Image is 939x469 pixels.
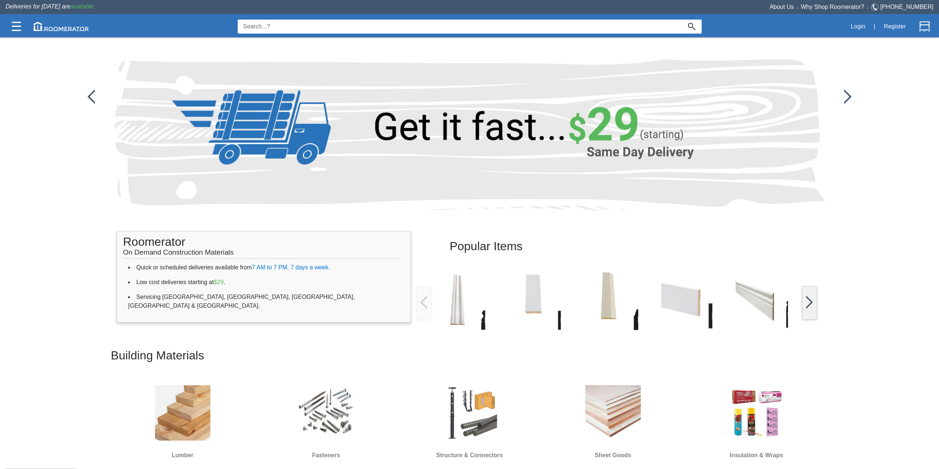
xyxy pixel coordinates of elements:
[729,385,784,441] img: Insulation.jpg
[155,385,210,441] img: Lumber.jpg
[652,268,717,332] img: /app/images/Buttons/favicon.jpg
[238,20,682,34] input: Search...?
[123,231,399,259] h1: Roomerator
[280,451,372,460] h6: Fasteners
[585,385,641,441] img: Sheet_Good.jpg
[420,296,427,309] img: /app/images/Buttons/favicon.jpg
[6,3,94,10] span: Deliveries for [DATE] are
[804,268,868,332] img: /app/images/Buttons/favicon.jpg
[688,23,695,30] img: Search_Icon.svg
[871,3,880,12] img: Telephone.svg
[847,19,869,34] button: Login
[425,268,490,332] img: /app/images/Buttons/favicon.jpg
[34,22,89,31] img: roomerator-logo.svg
[567,451,659,460] h6: Sheet Goods
[280,380,372,465] a: Fasteners
[128,275,399,290] li: Low cost deliveries starting at .
[869,18,880,35] div: |
[442,385,497,441] img: S&H.jpg
[12,22,21,31] img: Categories.svg
[137,380,229,465] a: Lumber
[501,268,565,332] img: /app/images/Buttons/favicon.jpg
[450,234,783,259] h2: Popular Items
[710,451,802,460] h6: Insulation & Wraps
[710,380,802,465] a: Insulation & Wraps
[111,343,828,368] h2: Building Materials
[423,451,516,460] h6: Structure & Connectors
[128,290,399,313] li: Servicing [GEOGRAPHIC_DATA], [GEOGRAPHIC_DATA], [GEOGRAPHIC_DATA], [GEOGRAPHIC_DATA] & [GEOGRAPHI...
[298,385,354,441] img: Screw.jpg
[567,380,659,465] a: Sheet Goods
[128,260,399,275] li: Quick or scheduled deliveries available from
[252,264,330,270] span: 7 AM to 7 PM, 7 days a week.
[794,6,801,10] span: •
[919,21,930,32] img: Cart.svg
[864,6,871,10] span: •
[770,4,794,10] a: About Us
[880,19,910,34] button: Register
[577,268,641,332] img: /app/images/Buttons/favicon.jpg
[844,89,852,104] img: /app/images/Buttons/favicon.jpg
[423,380,516,465] a: Structure & Connectors
[87,89,95,104] img: /app/images/Buttons/favicon.jpg
[806,296,813,309] img: /app/images/Buttons/favicon.jpg
[214,279,224,285] span: $29
[137,451,229,460] h6: Lumber
[70,3,94,10] span: available
[801,4,864,10] a: Why Shop Roomerator?
[728,268,792,332] img: /app/images/Buttons/favicon.jpg
[123,245,234,256] span: On Demand Construction Materials
[880,4,933,10] a: [PHONE_NUMBER]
